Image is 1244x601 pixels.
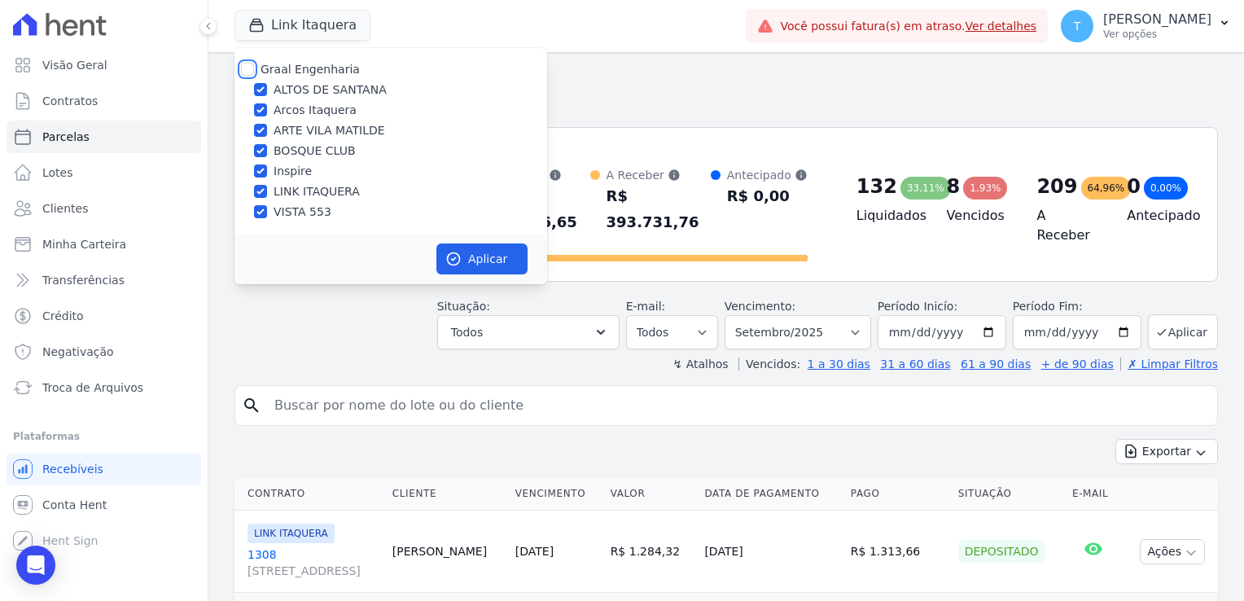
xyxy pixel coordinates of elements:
label: LINK ITAQUERA [274,183,360,200]
div: 33,11% [900,177,951,200]
a: Clientes [7,192,201,225]
label: ↯ Atalhos [672,358,728,371]
label: VISTA 553 [274,204,331,221]
a: Recebíveis [7,453,201,485]
div: Open Intercom Messenger [16,546,55,585]
a: 1308[STREET_ADDRESS] [247,546,379,579]
span: Minha Carteira [42,236,126,252]
label: Vencimento: [725,300,795,313]
div: 132 [856,173,897,200]
a: Lotes [7,156,201,189]
span: LINK ITAQUERA [247,524,335,543]
span: Lotes [42,165,73,181]
div: 8 [947,173,961,200]
button: Exportar [1115,439,1218,464]
a: Troca de Arquivos [7,371,201,404]
span: Todos [451,322,483,342]
span: Recebíveis [42,461,103,477]
a: Negativação [7,336,201,368]
label: E-mail: [626,300,666,313]
th: Cliente [386,477,509,511]
div: R$ 393.731,76 [607,183,711,235]
button: Todos [437,315,620,349]
h4: A Receber [1036,206,1101,245]
a: + de 90 dias [1041,358,1114,371]
label: Situação: [437,300,490,313]
span: [STREET_ADDRESS] [247,563,379,579]
span: Você possui fatura(s) em atraso. [780,18,1036,35]
label: Período Fim: [1013,298,1141,315]
div: 209 [1036,173,1077,200]
label: Inspire [274,163,312,180]
button: Ações [1140,539,1205,564]
td: [PERSON_NAME] [386,511,509,593]
a: Parcelas [7,121,201,153]
th: E-mail [1066,477,1122,511]
label: ALTOS DE SANTANA [274,81,387,99]
th: Valor [604,477,699,511]
span: Negativação [42,344,114,360]
div: Antecipado [727,167,808,183]
span: Transferências [42,272,125,288]
td: [DATE] [698,511,843,593]
a: Minha Carteira [7,228,201,261]
p: [PERSON_NAME] [1103,11,1211,28]
a: Transferências [7,264,201,296]
button: Aplicar [1148,314,1218,349]
a: 1 a 30 dias [808,358,870,371]
label: Vencidos: [738,358,800,371]
span: Clientes [42,200,88,217]
button: Aplicar [436,243,528,274]
th: Pago [844,477,952,511]
a: [DATE] [515,545,554,558]
label: Graal Engenharia [261,63,360,76]
div: 1,93% [963,177,1007,200]
span: Contratos [42,93,98,109]
label: Arcos Itaquera [274,102,357,119]
th: Contrato [234,477,386,511]
div: Plataformas [13,427,195,446]
h2: Parcelas [234,65,1218,94]
div: A Receber [607,167,711,183]
a: Crédito [7,300,201,332]
button: T [PERSON_NAME] Ver opções [1048,3,1244,49]
button: Link Itaquera [234,10,370,41]
a: Conta Hent [7,489,201,521]
th: Vencimento [509,477,604,511]
div: 0,00% [1144,177,1188,200]
th: Data de Pagamento [698,477,843,511]
i: search [242,396,261,415]
span: Troca de Arquivos [42,379,143,396]
div: R$ 0,00 [727,183,808,209]
td: R$ 1.313,66 [844,511,952,593]
a: 61 a 90 dias [961,358,1031,371]
div: 64,96% [1081,177,1132,200]
span: Conta Hent [42,497,107,513]
a: Contratos [7,85,201,117]
a: 31 a 60 dias [880,358,950,371]
span: Crédito [42,308,84,324]
label: Período Inicío: [878,300,957,313]
label: ARTE VILA MATILDE [274,122,385,139]
h4: Liquidados [856,206,921,226]
input: Buscar por nome do lote ou do cliente [265,389,1211,422]
a: Visão Geral [7,49,201,81]
td: R$ 1.284,32 [604,511,699,593]
a: Ver detalhes [966,20,1037,33]
p: Ver opções [1103,28,1211,41]
span: Parcelas [42,129,90,145]
h4: Antecipado [1127,206,1191,226]
label: BOSQUE CLUB [274,143,356,160]
a: ✗ Limpar Filtros [1120,358,1218,371]
h4: Vencidos [947,206,1011,226]
span: Visão Geral [42,57,107,73]
div: Depositado [958,540,1045,563]
div: 0 [1127,173,1141,200]
span: T [1074,20,1081,32]
th: Situação [952,477,1066,511]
